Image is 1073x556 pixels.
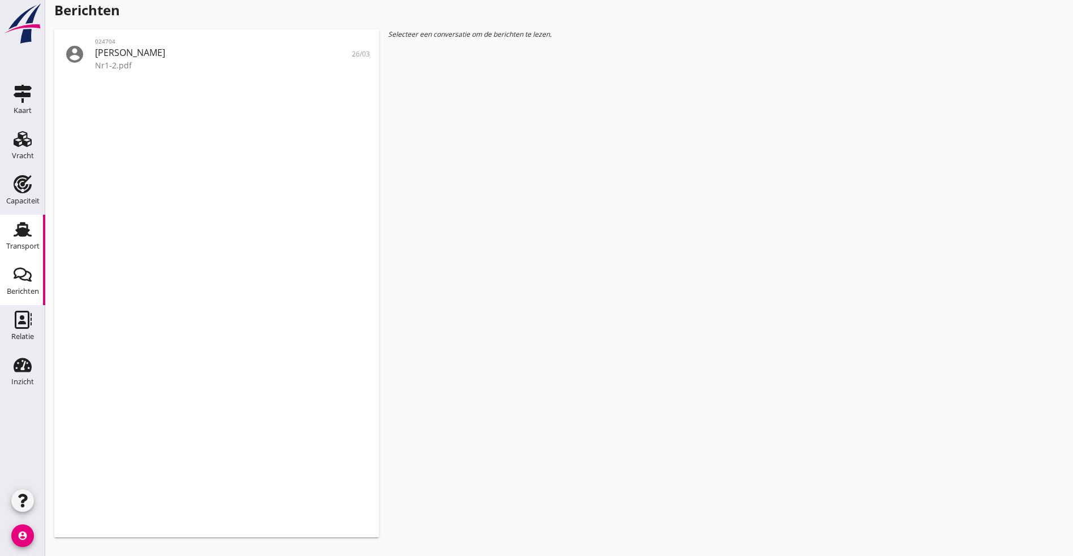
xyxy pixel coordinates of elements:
a: 024704[PERSON_NAME]Nr1-2.pdf26/03 [54,34,379,75]
i: account_circle [63,43,86,66]
span: [PERSON_NAME] [95,46,165,59]
span: 26/03 [352,49,370,59]
em: Selecteer een conversatie om de berichten te lezen. [388,29,551,39]
div: Kaart [14,107,32,114]
div: Berichten [7,288,39,295]
div: Relatie [11,333,34,340]
div: Transport [6,242,40,250]
div: Vracht [12,152,34,159]
div: Inzicht [11,378,34,385]
div: Capaciteit [6,197,40,205]
span: 024704 [95,37,120,46]
div: Nr1-2.pdf [95,59,338,71]
i: account_circle [11,524,34,547]
img: logo-small.a267ee39.svg [2,3,43,45]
